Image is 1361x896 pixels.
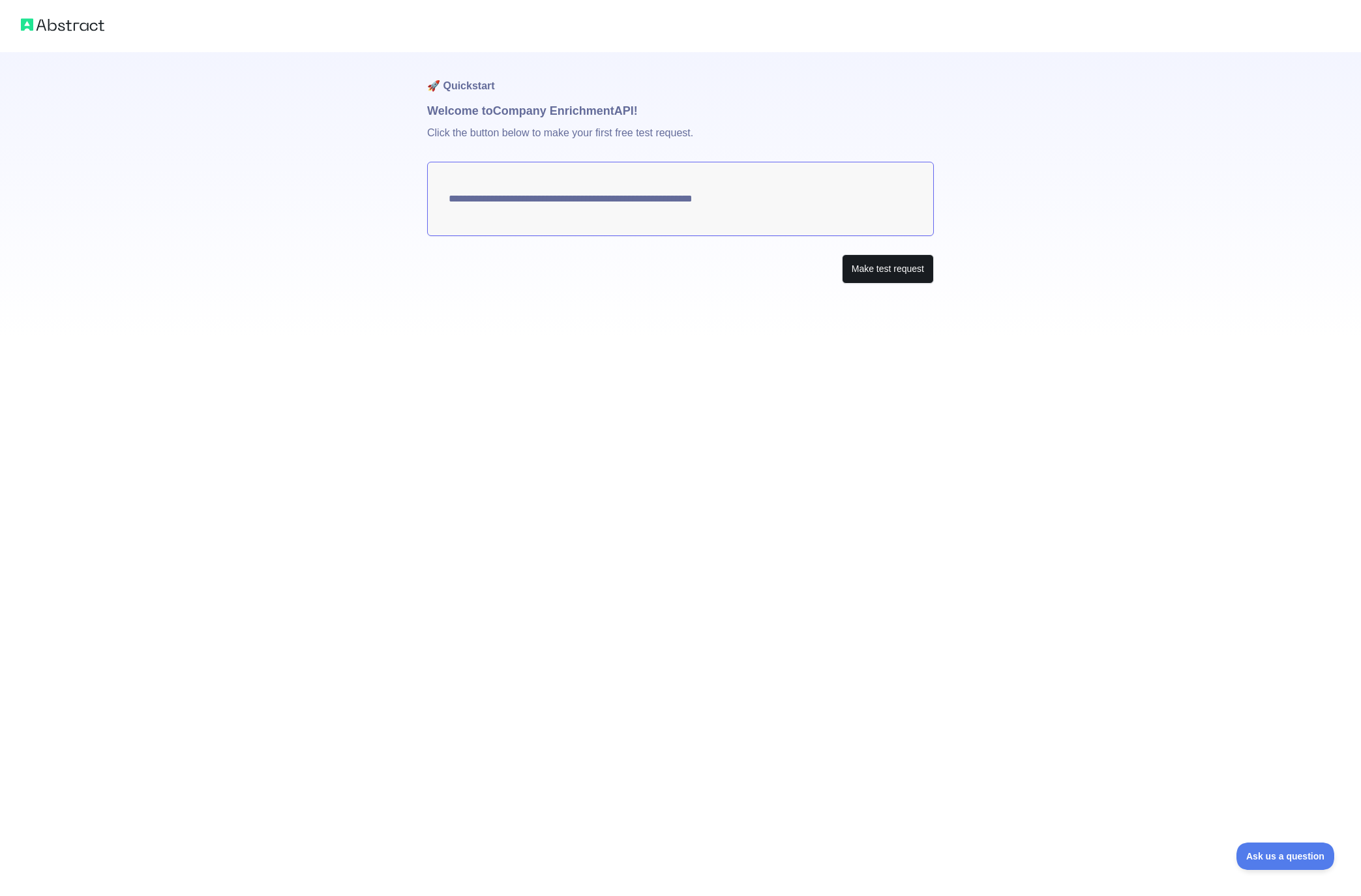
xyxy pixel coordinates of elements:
iframe: Toggle Customer Support [1236,843,1335,870]
button: Make test request [842,254,934,284]
p: Click the button below to make your first free test request. [427,120,934,162]
h1: Welcome to Company Enrichment API! [427,102,934,120]
h1: 🚀 Quickstart [427,52,934,102]
img: Abstract logo [21,16,104,34]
